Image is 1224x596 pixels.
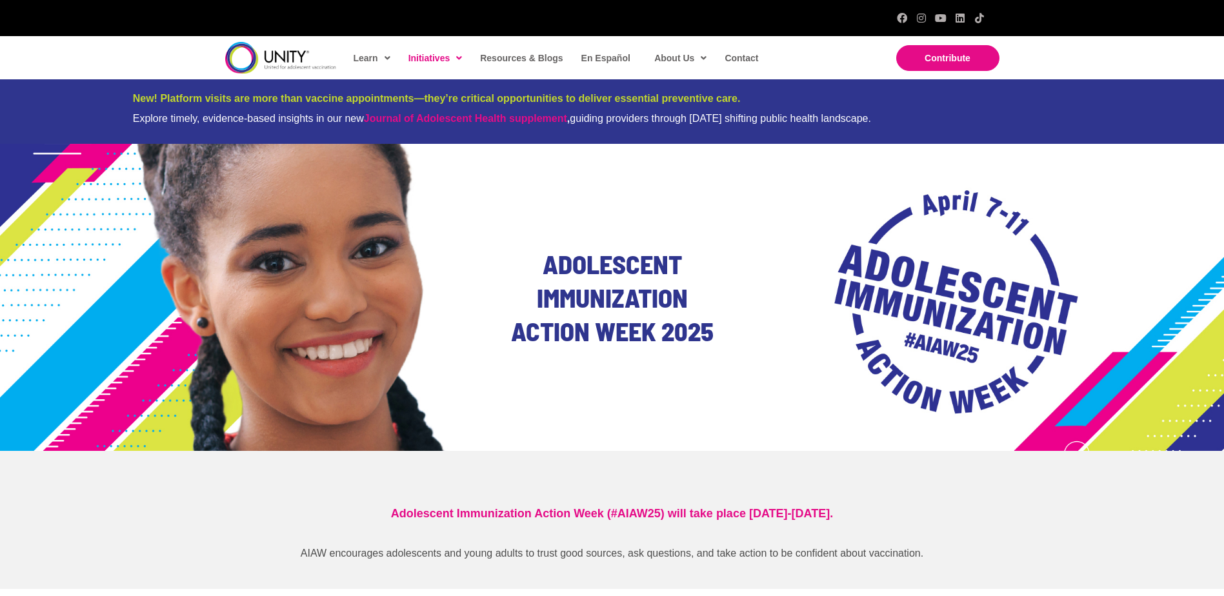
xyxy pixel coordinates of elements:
a: About Us [648,43,712,73]
strong: , [364,113,570,124]
img: unity-logo-dark [225,42,336,74]
span: Initiatives [408,48,463,68]
a: TikTok [974,13,985,23]
span: Contact [725,53,758,63]
span: Resources & Blogs [480,53,563,63]
span: Contribute [925,53,970,63]
a: En Español [575,43,636,73]
div: Explore timely, evidence-based insights in our new guiding providers through [DATE] shifting publ... [133,112,1092,124]
span: New! Platform visits are more than vaccine appointments—they’re critical opportunities to deliver... [133,93,741,104]
a: YouTube [936,13,946,23]
span: En Español [581,53,630,63]
span: Adolescent Immunization Action Week (#AIAW25) will take place [DATE]-[DATE]. [391,507,833,520]
a: Journal of Adolescent Health supplement [364,113,567,124]
a: Resources & Blogs [474,43,568,73]
a: LinkedIn [955,13,965,23]
p: AIAW encourages adolescents and young adults to trust good sources, ask questions, and take actio... [283,544,941,563]
a: Contribute [896,45,999,71]
a: Facebook [897,13,907,23]
span: Adolescent Immunization Action Week 2025 [511,248,714,346]
a: Instagram [916,13,927,23]
span: Learn [354,48,390,68]
a: Contact [718,43,763,73]
span: About Us [654,48,707,68]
